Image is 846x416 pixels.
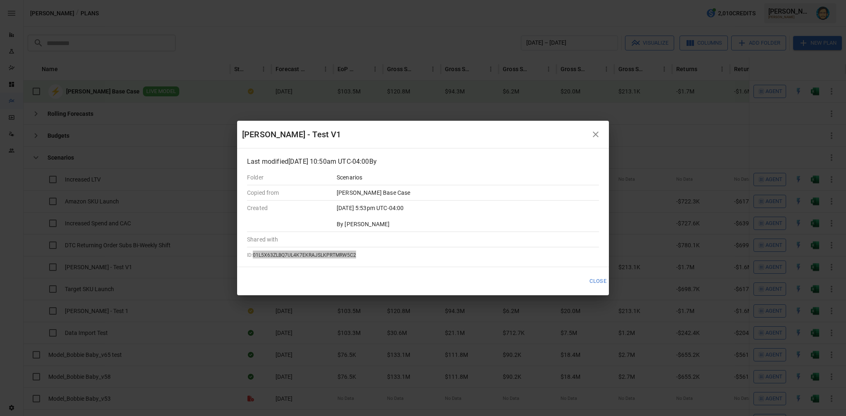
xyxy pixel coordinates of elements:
p: Last modified [DATE] 10:50am UTC-04:00 By [247,157,599,167]
span: ID: 01L5X63ZLBQ7UL4K7EKRAJSLKPRTMRW5C2 [247,252,356,258]
p: By [PERSON_NAME] [337,220,509,228]
p: [PERSON_NAME] Base Case [337,189,509,197]
p: Copied from [247,189,330,197]
p: Scenarios [337,173,509,182]
p: Folder [247,173,330,182]
p: Created [247,204,330,212]
p: Shared with [247,235,330,244]
p: [DATE] 5:53pm UTC-04:00 [337,204,509,212]
div: [PERSON_NAME] - Test V1 [242,128,587,141]
button: Close [584,274,612,288]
